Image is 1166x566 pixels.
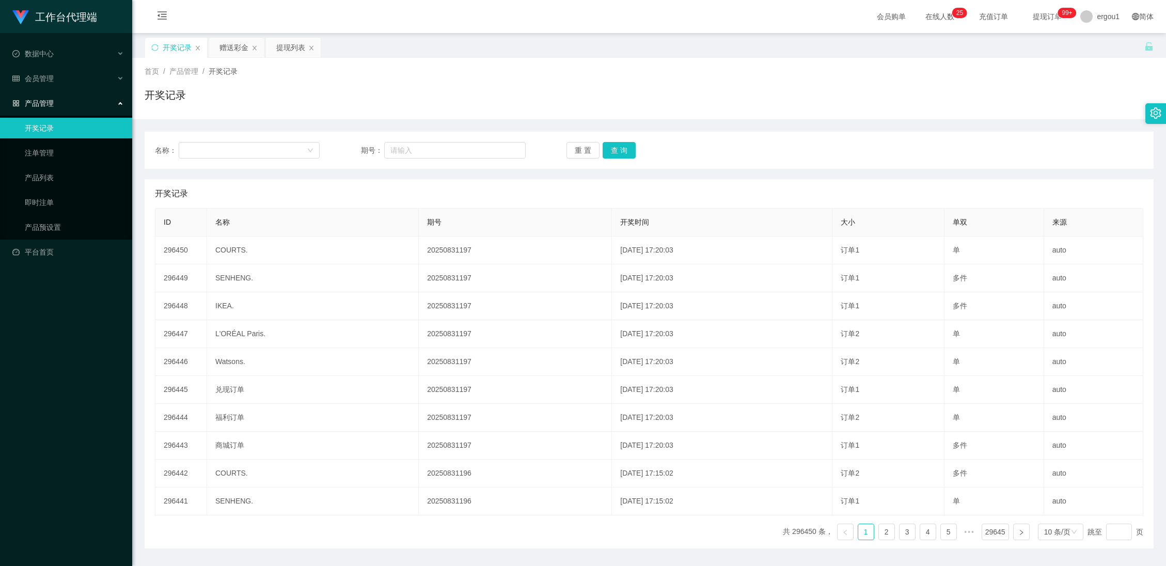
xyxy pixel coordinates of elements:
[207,404,419,432] td: 福利订单
[25,217,124,238] a: 产品预设置
[1088,524,1143,540] div: 跳至 页
[163,38,192,57] div: 开奖记录
[1044,488,1143,515] td: auto
[603,142,636,159] button: 查 询
[155,237,207,264] td: 296450
[308,45,314,51] i: 图标: close
[207,237,419,264] td: COURTS.
[164,218,171,226] span: ID
[612,320,832,348] td: [DATE] 17:20:03
[151,44,159,51] i: 图标: sync
[384,142,525,159] input: 请输入
[858,524,874,540] li: 1
[1044,292,1143,320] td: auto
[920,13,959,20] span: 在线人数
[899,524,916,540] li: 3
[841,441,859,449] span: 订单1
[419,292,612,320] td: 20250831197
[419,376,612,404] td: 20250831197
[155,376,207,404] td: 296445
[837,524,854,540] li: 上一页
[207,292,419,320] td: IKEA.
[1028,13,1067,20] span: 提现订单
[419,432,612,460] td: 20250831197
[620,218,649,226] span: 开奖时间
[219,38,248,57] div: 赠送彩金
[12,100,20,107] i: 图标: appstore-o
[783,524,833,540] li: 共 296450 条，
[1044,432,1143,460] td: auto
[952,8,967,18] sup: 25
[12,12,97,21] a: 工作台代理端
[207,348,419,376] td: Watsons.
[953,469,967,477] span: 多件
[612,237,832,264] td: [DATE] 17:20:03
[1044,348,1143,376] td: auto
[1044,237,1143,264] td: auto
[419,488,612,515] td: 20250831196
[419,264,612,292] td: 20250831197
[1144,42,1154,51] i: 图标: unlock
[155,145,179,156] span: 名称：
[953,246,960,254] span: 单
[1052,218,1067,226] span: 来源
[12,74,54,83] span: 会员管理
[419,460,612,488] td: 20250831196
[961,524,978,540] li: 向后 5 页
[155,404,207,432] td: 296444
[920,524,936,540] a: 4
[956,8,960,18] p: 2
[25,118,124,138] a: 开奖记录
[953,329,960,338] span: 单
[841,274,859,282] span: 订单1
[155,187,188,200] span: 开奖记录
[612,404,832,432] td: [DATE] 17:20:03
[1044,404,1143,432] td: auto
[841,469,859,477] span: 订单2
[155,488,207,515] td: 296441
[841,385,859,394] span: 订单1
[215,218,230,226] span: 名称
[953,218,967,226] span: 单双
[982,524,1009,540] li: 29645
[155,348,207,376] td: 296446
[169,67,198,75] span: 产品管理
[163,67,165,75] span: /
[419,404,612,432] td: 20250831197
[1044,320,1143,348] td: auto
[361,145,385,156] span: 期号：
[155,460,207,488] td: 296442
[953,385,960,394] span: 单
[145,1,180,34] i: 图标: menu-fold
[1044,376,1143,404] td: auto
[974,13,1013,20] span: 充值订单
[251,45,258,51] i: 图标: close
[1132,13,1139,20] i: 图标: global
[1013,524,1030,540] li: 下一页
[209,67,238,75] span: 开奖记录
[145,67,159,75] span: 首页
[12,50,20,57] i: 图标: check-circle-o
[1044,264,1143,292] td: auto
[12,50,54,58] span: 数据中心
[612,376,832,404] td: [DATE] 17:20:03
[941,524,956,540] a: 5
[427,218,442,226] span: 期号
[982,524,1009,540] a: 29645
[920,524,936,540] li: 4
[419,320,612,348] td: 20250831197
[12,99,54,107] span: 产品管理
[207,264,419,292] td: SENHENG.
[612,488,832,515] td: [DATE] 17:15:02
[959,8,963,18] p: 5
[566,142,600,159] button: 重 置
[900,524,915,540] a: 3
[1150,107,1161,119] i: 图标: setting
[858,524,874,540] a: 1
[155,432,207,460] td: 296443
[12,242,124,262] a: 图标: dashboard平台首页
[841,413,859,421] span: 订单2
[953,357,960,366] span: 单
[953,497,960,505] span: 单
[25,143,124,163] a: 注单管理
